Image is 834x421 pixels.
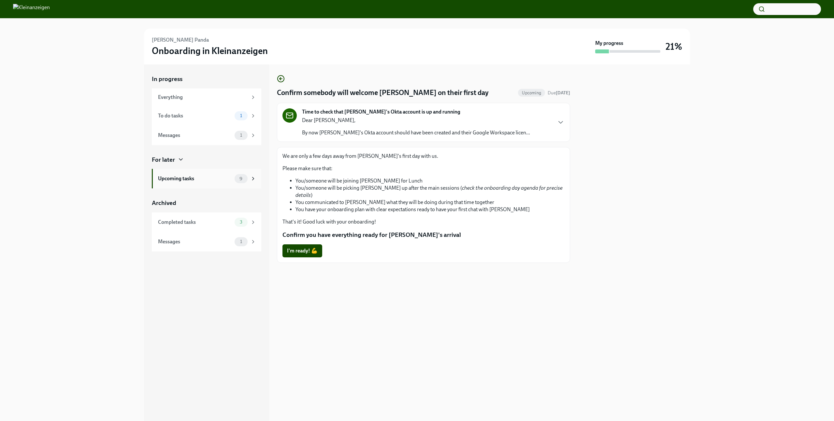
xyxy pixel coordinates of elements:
div: Messages [158,238,232,245]
a: Messages1 [152,126,261,145]
div: Upcoming tasks [158,175,232,182]
strong: Time to check that [PERSON_NAME]'s Okta account is up and running [302,108,460,115]
h3: 21% [666,41,682,52]
li: You have your onboarding plan with clear expectations ready to have your first chat with [PERSON_... [295,206,565,213]
p: We are only a few days away from [PERSON_NAME]'s first day with us. [282,153,565,160]
span: 1 [236,133,246,138]
span: 3 [236,220,246,224]
strong: My progress [595,40,623,47]
span: 1 [236,239,246,244]
img: Kleinanzeigen [13,4,50,14]
li: You/someone will be joining [PERSON_NAME] for Lunch [295,177,565,184]
strong: [DATE] [556,90,570,96]
span: Due [548,90,570,96]
span: Upcoming [518,90,545,95]
div: Messages [158,132,232,139]
p: Dear [PERSON_NAME], [302,117,530,124]
div: For later [152,156,175,164]
span: 1 [236,113,246,118]
h6: [PERSON_NAME] Panda [152,36,209,44]
p: Confirm you have everything ready for [PERSON_NAME]'s arrival [282,231,565,239]
button: I'm ready! 💪 [282,244,322,257]
span: September 2nd, 2025 09:00 [548,90,570,96]
span: I'm ready! 💪 [287,248,318,254]
a: Upcoming tasks9 [152,169,261,188]
div: To do tasks [158,112,232,119]
div: Everything [158,94,248,101]
p: That's it! Good luck with your onboarding! [282,218,565,225]
a: In progress [152,75,261,83]
li: You communicated to [PERSON_NAME] what they will be doing during that time together [295,199,565,206]
h3: Onboarding in Kleinanzeigen [152,45,268,57]
h4: Confirm somebody will welcome [PERSON_NAME] on their first day [277,88,489,98]
a: To do tasks1 [152,106,261,126]
a: Everything [152,88,261,106]
div: Completed tasks [158,219,232,226]
a: Messages1 [152,232,261,251]
a: Archived [152,199,261,207]
span: 9 [236,176,246,181]
a: Completed tasks3 [152,212,261,232]
a: For later [152,156,261,164]
li: You/someone will be picking [PERSON_NAME] up after the main sessions ( ) [295,184,565,199]
p: Please make sure that: [282,165,565,172]
p: By now [PERSON_NAME]'s Okta account should have been created and their Google Workspace licen... [302,129,530,136]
